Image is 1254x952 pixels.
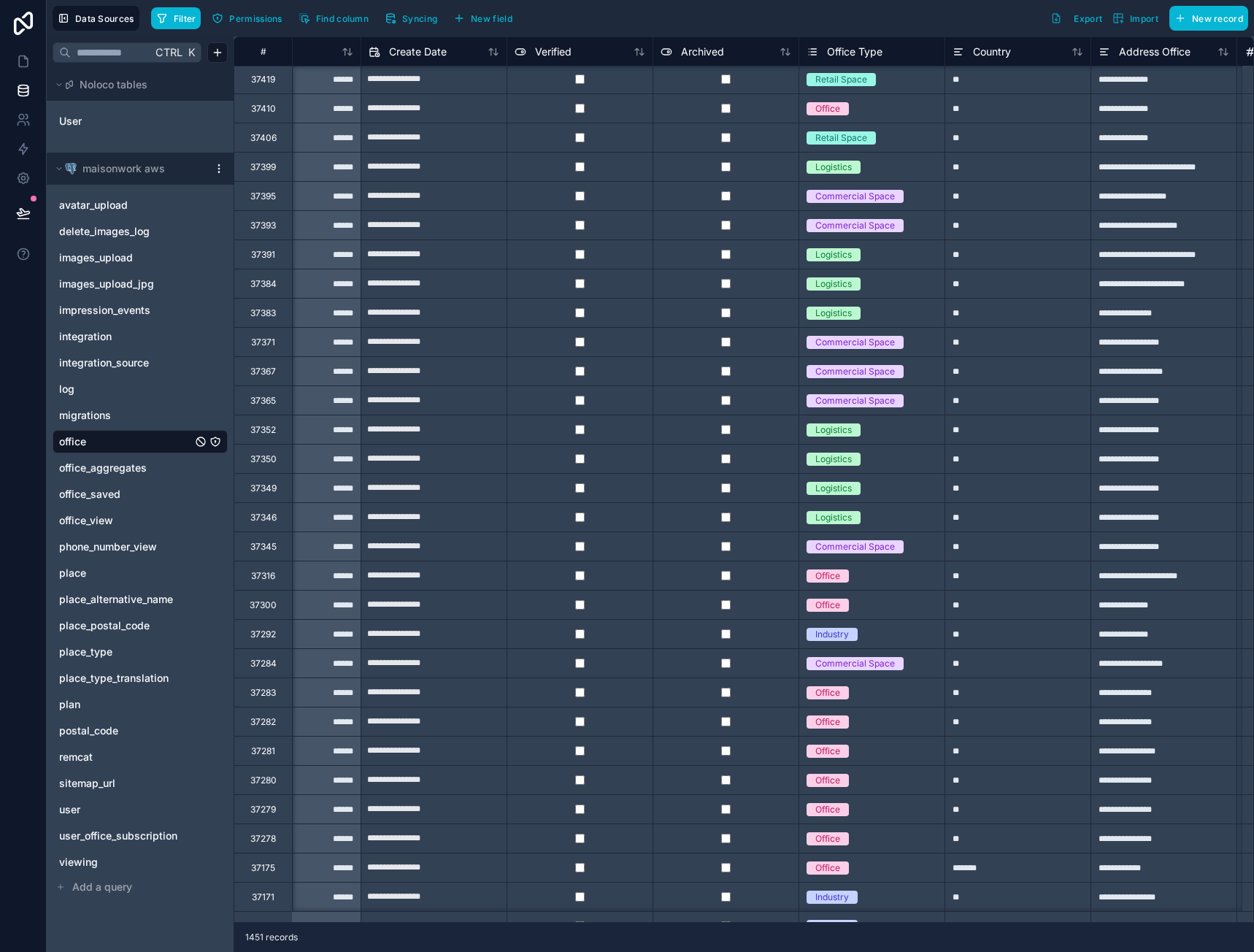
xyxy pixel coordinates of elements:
div: 37395 [250,191,276,202]
button: Data Sources [53,6,139,31]
a: Syncing [380,7,448,29]
span: phone_number_view [59,540,157,554]
div: 37284 [250,658,277,669]
span: Verified [535,45,572,59]
div: 37399 [250,161,276,173]
a: office_view [59,513,192,528]
div: Office [815,745,840,758]
a: delete_images_log [59,224,192,239]
div: log [53,377,228,401]
button: Filter [151,7,201,29]
button: Syncing [380,7,442,29]
span: sitemap_url [59,776,115,791]
span: Archived [681,45,724,59]
div: Office [815,803,840,816]
span: office_aggregates [59,461,147,475]
span: office [59,434,86,449]
div: 37419 [251,74,275,85]
a: office [59,434,192,449]
div: Industry [815,920,849,933]
span: Find column [316,13,369,24]
span: user [59,802,80,817]
a: User [59,114,177,128]
a: integration [59,329,192,344]
a: viewing [59,855,192,870]
div: Logistics [815,482,852,495]
span: impression_events [59,303,150,318]
div: Office [815,686,840,699]
div: 37171 [252,891,274,903]
span: 1451 records [245,932,298,943]
button: Import [1107,6,1163,31]
div: place_type_translation [53,667,228,690]
span: Data Sources [75,13,134,24]
button: Noloco tables [53,74,219,95]
a: remcat [59,750,192,764]
a: place_alternative_name [59,592,192,607]
span: Filter [174,13,196,24]
a: integration_source [59,356,192,370]
button: Export [1045,6,1107,31]
div: Logistics [815,277,852,291]
div: 37282 [250,716,276,728]
span: postal_code [59,723,118,738]
span: Ctrl [154,43,184,61]
div: Office [815,599,840,612]
div: impression_events [53,299,228,322]
div: migrations [53,404,228,427]
div: avatar_upload [53,193,228,217]
span: New record [1192,13,1243,24]
div: 37300 [250,599,277,611]
span: Permissions [229,13,282,24]
span: place_postal_code [59,618,150,633]
div: # [245,46,281,57]
div: viewing [53,851,228,874]
span: plan [59,697,80,712]
a: log [59,382,192,396]
span: place_type_translation [59,671,169,686]
a: user [59,802,192,817]
div: 37349 [250,483,277,494]
a: place_type_translation [59,671,192,686]
span: Address Office [1119,45,1190,59]
span: avatar_upload [59,198,128,212]
button: Add a query [53,877,228,897]
div: place_alternative_name [53,588,228,611]
div: phone_number_view [53,535,228,558]
span: Noloco tables [80,77,147,92]
div: user [53,798,228,821]
a: migrations [59,408,192,423]
div: Retail Space [815,73,867,86]
div: 37316 [251,570,275,582]
span: Syncing [402,13,437,24]
div: Office [815,861,840,875]
div: Commercial Space [815,657,895,670]
div: remcat [53,745,228,769]
div: Office [815,774,840,787]
button: New field [448,7,518,29]
div: delete_images_log [53,220,228,243]
span: maisonwork aws [82,161,165,176]
div: 37350 [250,453,277,465]
div: 37346 [250,512,277,523]
div: integration_source [53,351,228,375]
div: user_office_subscription [53,824,228,848]
div: 37383 [250,307,276,319]
div: 37393 [250,220,276,231]
div: Commercial Space [815,190,895,203]
div: 37367 [250,366,276,377]
span: integration_source [59,356,149,370]
div: Commercial Space [815,336,895,349]
a: place_postal_code [59,618,192,633]
span: K [186,47,196,58]
a: office_aggregates [59,461,192,475]
a: impression_events [59,303,192,318]
div: place_type [53,640,228,664]
span: Country [973,45,1011,59]
a: Permissions [207,7,293,29]
div: 37410 [251,103,276,115]
a: office_saved [59,487,192,502]
span: place [59,566,86,580]
div: Office [815,569,840,583]
div: office_aggregates [53,456,228,480]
